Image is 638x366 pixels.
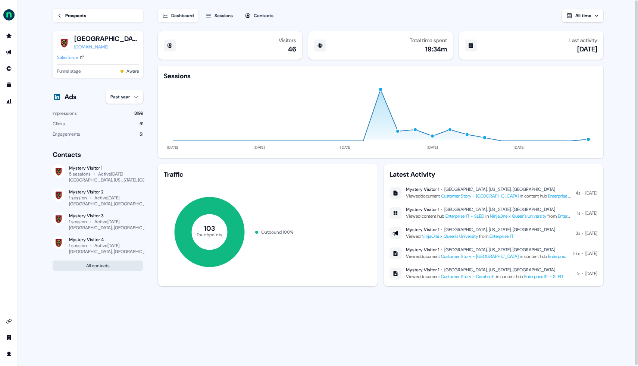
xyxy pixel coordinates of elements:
a: Customer Story - [GEOGRAPHIC_DATA] [441,193,519,199]
button: Aware [126,67,139,75]
div: 1:11m [572,250,580,257]
div: Viewed document in content hub [406,273,563,280]
div: 4s [576,189,580,197]
button: Sessions [201,9,237,22]
div: 3s [576,230,580,237]
div: [GEOGRAPHIC_DATA], [US_STATE], [GEOGRAPHIC_DATA] [444,206,555,212]
div: Mystery Visitor 1 [406,247,439,253]
tspan: [DATE] [254,145,265,150]
div: Ads [65,92,76,101]
div: Viewed from [406,233,555,240]
button: Past year [106,90,143,104]
a: Go to templates [3,79,15,91]
div: Contacts [53,150,143,159]
button: All time [562,9,603,22]
a: NinjaOne x Queen's University [422,233,478,239]
a: Enterprise IIT [558,213,582,219]
div: [DATE] [585,209,597,217]
div: Active [DATE] [94,219,119,225]
button: All contacts [53,261,143,271]
div: Mystery Visitor 1 [406,186,439,192]
a: Go to Inbound [3,63,15,75]
div: Mystery Visitor 1 [406,227,439,233]
div: [GEOGRAPHIC_DATA], [US_STATE], [GEOGRAPHIC_DATA] [444,227,555,233]
div: Engagements [53,130,80,138]
a: Enterprise IIT - SLED [524,274,563,280]
div: Active [DATE] [94,195,119,201]
div: Contacts [254,12,273,19]
div: [GEOGRAPHIC_DATA], [GEOGRAPHIC_DATA] [69,201,157,207]
a: Go to outbound experience [3,46,15,58]
div: [DOMAIN_NAME] [74,43,139,51]
div: [DATE] [585,270,597,277]
div: [GEOGRAPHIC_DATA], [US_STATE], [GEOGRAPHIC_DATA] [69,177,181,183]
div: 1 session [69,243,87,249]
div: [GEOGRAPHIC_DATA], [US_STATE], [GEOGRAPHIC_DATA] [444,267,555,273]
div: Sessions [164,72,191,81]
a: Go to prospects [3,30,15,42]
div: 51 [140,120,143,127]
span: Funnel stage: [57,67,81,75]
a: Enterprise IIT - SLED [548,193,587,199]
div: Mystery Visitor 2 [69,189,143,195]
div: 1 session [69,195,87,201]
div: 51 [140,130,143,138]
div: [GEOGRAPHIC_DATA], [GEOGRAPHIC_DATA] [69,249,157,255]
button: Contacts [240,9,278,22]
div: Mystery Visitor 3 [69,213,143,219]
div: Viewed document in content hub [406,192,571,200]
div: 1s [577,270,580,277]
a: Enterprise IIT [490,233,513,239]
div: Last activity [569,37,597,43]
div: [GEOGRAPHIC_DATA], [US_STATE], [GEOGRAPHIC_DATA] [444,186,555,192]
div: 46 [288,45,296,54]
a: Salesforce [57,54,84,61]
div: Total time spent [410,37,447,43]
div: Visitors [279,37,296,43]
div: 1s [577,209,580,217]
a: Enterprise IIT - SLED [445,213,484,219]
div: Mystery Visitor 1 [406,267,439,273]
tspan: [DATE] [340,145,351,150]
div: Salesforce [57,54,78,61]
button: [GEOGRAPHIC_DATA] [74,34,139,43]
div: [GEOGRAPHIC_DATA], [US_STATE], [GEOGRAPHIC_DATA] [444,247,555,253]
div: Mystery Visitor 1 [69,165,143,171]
tspan: [DATE] [167,145,178,150]
div: [DATE] [577,45,597,54]
a: Go to integrations [3,315,15,327]
tspan: [DATE] [514,145,525,150]
a: Prospects [53,9,143,22]
div: Latest Activity [390,170,597,179]
div: 8199 [134,110,143,117]
a: Go to team [3,332,15,344]
div: Clicks [53,120,65,127]
div: [DATE] [585,250,597,257]
a: Enterprise IIT - SLED [548,253,587,259]
div: Mystery Visitor 4 [69,237,143,243]
a: Customer Story - Carahsoft [441,274,495,280]
a: Go to attribution [3,95,15,107]
div: Viewed document in content hub [406,253,568,260]
a: Go to profile [3,348,15,360]
div: [GEOGRAPHIC_DATA], [GEOGRAPHIC_DATA] [69,225,157,231]
tspan: Touchpoints [197,231,223,237]
div: Prospects [65,12,86,19]
button: Dashboard [158,9,198,22]
a: Customer Story - [GEOGRAPHIC_DATA] [441,253,519,259]
div: Mystery Visitor 1 [406,206,439,212]
div: Outbound 100 % [261,228,294,236]
div: Impressions [53,110,77,117]
div: Dashboard [171,12,194,19]
div: [DATE] [585,230,597,237]
tspan: [DATE] [427,145,438,150]
div: Viewed content hub in from [406,212,573,220]
div: Sessions [215,12,233,19]
tspan: 103 [204,224,215,233]
span: All time [575,13,591,19]
div: 19:34m [425,45,447,54]
div: 1 session [69,219,87,225]
div: Active [DATE] [98,171,123,177]
div: Active [DATE] [94,243,119,249]
a: NinjaOne x Queen's University [490,213,546,219]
